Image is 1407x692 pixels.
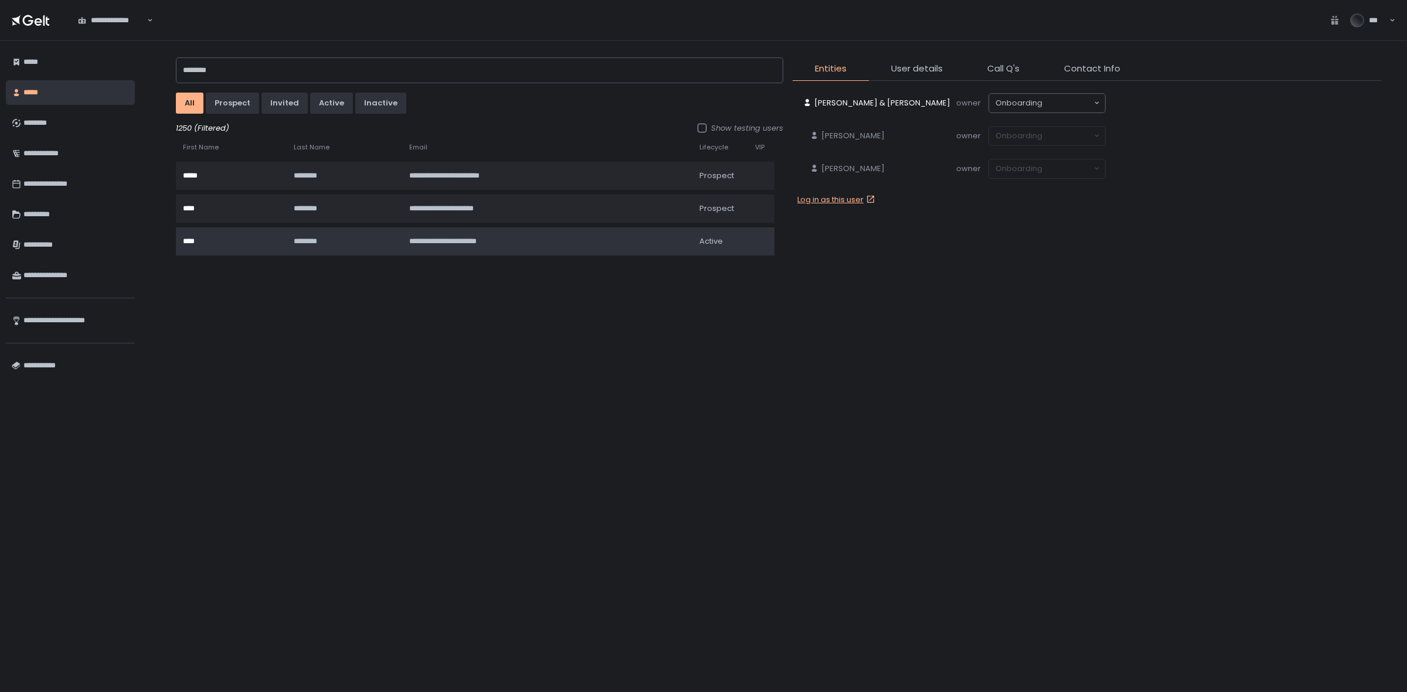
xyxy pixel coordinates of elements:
[364,98,397,108] div: inactive
[215,98,250,108] div: prospect
[1042,97,1093,109] input: Search for option
[1064,62,1120,76] span: Contact Info
[310,93,353,114] button: active
[176,93,203,114] button: All
[891,62,943,76] span: User details
[699,143,728,152] span: Lifecycle
[814,98,950,108] span: [PERSON_NAME] & [PERSON_NAME]
[699,171,734,181] span: prospect
[798,93,955,113] a: [PERSON_NAME] & [PERSON_NAME]
[815,62,847,76] span: Entities
[319,98,344,108] div: active
[183,143,219,152] span: First Name
[185,98,195,108] div: All
[699,203,734,214] span: prospect
[294,143,329,152] span: Last Name
[355,93,406,114] button: inactive
[270,98,299,108] div: invited
[995,98,1042,108] span: onboarding
[805,126,889,146] a: [PERSON_NAME]
[821,163,885,174] span: [PERSON_NAME]
[176,123,783,134] div: 1250 (Filtered)
[70,8,153,32] div: Search for option
[956,130,981,141] span: owner
[755,143,764,152] span: VIP
[206,93,259,114] button: prospect
[797,195,878,205] a: Log in as this user
[409,143,427,152] span: Email
[956,97,981,108] span: owner
[987,62,1019,76] span: Call Q's
[821,131,885,141] span: [PERSON_NAME]
[699,236,723,247] span: active
[989,94,1105,113] div: Search for option
[261,93,308,114] button: invited
[805,159,889,179] a: [PERSON_NAME]
[956,163,981,174] span: owner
